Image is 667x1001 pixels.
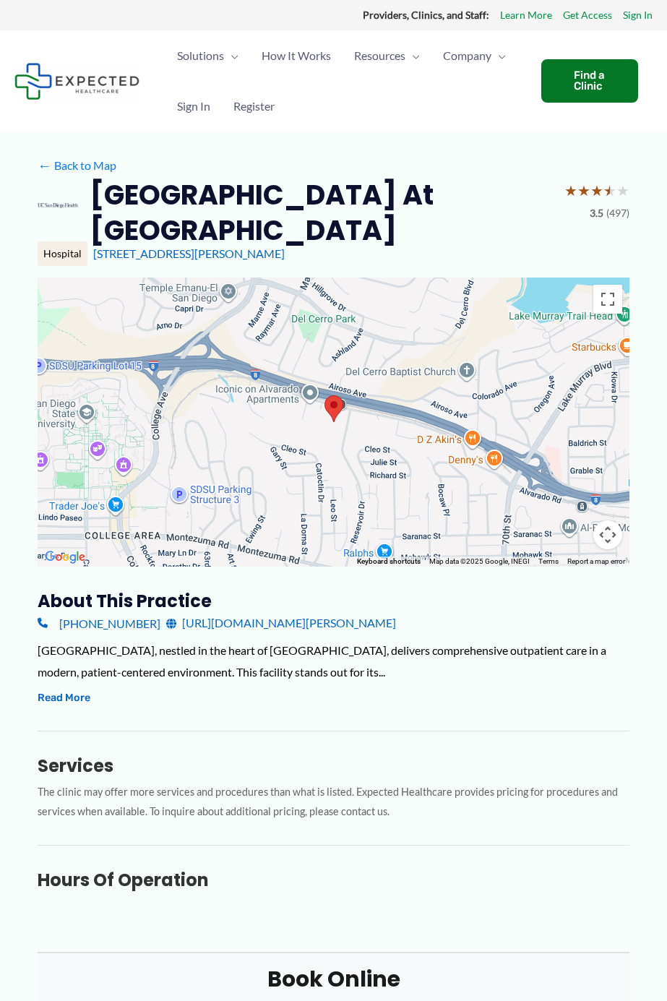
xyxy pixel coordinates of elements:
a: Learn More [500,6,552,25]
h2: [GEOGRAPHIC_DATA] at [GEOGRAPHIC_DATA] [90,177,553,249]
nav: Primary Site Navigation [165,30,527,132]
span: Resources [354,30,405,81]
span: Menu Toggle [491,30,506,81]
span: ★ [577,177,590,204]
div: Hospital [38,241,87,266]
a: CompanyMenu Toggle [431,30,517,81]
p: The clinic may offer more services and procedures than what is listed. Expected Healthcare provid... [38,783,629,822]
strong: Providers, Clinics, and Staff: [363,9,489,21]
img: Expected Healthcare Logo - side, dark font, small [14,63,139,100]
a: How It Works [250,30,343,81]
a: Sign In [623,6,653,25]
a: ←Back to Map [38,155,116,176]
h2: Book Online [49,965,618,993]
span: ★ [564,177,577,204]
span: Menu Toggle [405,30,420,81]
button: Read More [38,689,90,707]
button: Toggle fullscreen view [593,285,622,314]
span: Solutions [177,30,224,81]
span: (497) [606,204,629,223]
span: Register [233,81,275,132]
button: Map camera controls [593,520,622,549]
a: [STREET_ADDRESS][PERSON_NAME] [93,246,285,260]
span: Sign In [177,81,210,132]
span: How It Works [262,30,331,81]
img: Google [41,548,89,567]
h3: Services [38,755,629,777]
a: ResourcesMenu Toggle [343,30,431,81]
span: Map data ©2025 Google, INEGI [429,557,530,565]
a: Sign In [165,81,222,132]
span: ★ [590,177,603,204]
a: [PHONE_NUMBER] [38,612,160,634]
span: ★ [616,177,629,204]
span: 3.5 [590,204,603,223]
span: ★ [603,177,616,204]
a: [URL][DOMAIN_NAME][PERSON_NAME] [166,612,396,634]
h3: Hours of Operation [38,869,629,891]
span: Menu Toggle [224,30,238,81]
a: Open this area in Google Maps (opens a new window) [41,548,89,567]
a: Register [222,81,286,132]
button: Keyboard shortcuts [357,557,421,567]
a: SolutionsMenu Toggle [165,30,250,81]
span: Company [443,30,491,81]
div: [GEOGRAPHIC_DATA], nestled in the heart of [GEOGRAPHIC_DATA], delivers comprehensive outpatient c... [38,640,629,682]
a: Find a Clinic [541,59,638,103]
a: Get Access [563,6,612,25]
h3: About this practice [38,590,629,612]
a: Terms (opens in new tab) [538,557,559,565]
span: ← [38,158,51,172]
a: Report a map error [567,557,625,565]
